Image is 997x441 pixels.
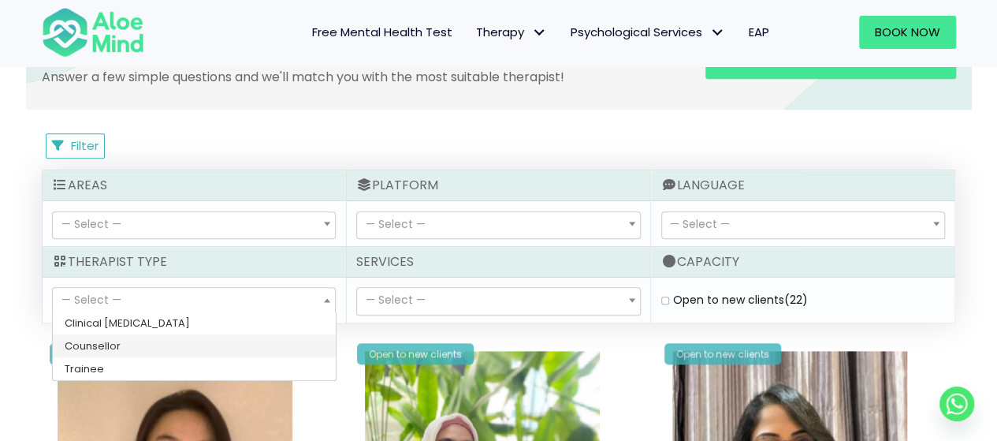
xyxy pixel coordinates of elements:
div: Services [347,247,650,278]
a: Free Mental Health Test [300,16,464,49]
span: Free Mental Health Test [312,24,452,40]
div: Areas [43,170,346,201]
div: Therapist Type [43,247,346,278]
img: Aloe mind Logo [42,6,144,58]
nav: Menu [165,16,781,49]
span: (22) [784,292,808,308]
span: — Select — [61,216,121,232]
div: Platform [347,170,650,201]
li: Counsellor [53,334,336,357]
span: Psychological Services: submenu [706,21,729,44]
span: — Select — [366,292,426,308]
p: Answer a few simple questions and we'll match you with the most suitable therapist! [42,68,682,86]
span: EAP [749,24,769,40]
span: Book Now [875,24,940,40]
span: Therapy: submenu [528,21,551,44]
span: Psychological Services [571,24,725,40]
a: Whatsapp [939,387,974,421]
label: Open to new clients [673,292,808,308]
span: — Select — [61,292,121,308]
li: Trainee [53,357,336,380]
a: Psychological ServicesPsychological Services: submenu [559,16,737,49]
a: TherapyTherapy: submenu [464,16,559,49]
div: Language [651,170,954,201]
div: Open to new clients [664,343,781,364]
span: — Select — [670,216,730,232]
a: Book Now [859,16,956,49]
span: Therapy [476,24,547,40]
li: Clinical [MEDICAL_DATA] [53,312,336,334]
span: — Select — [366,216,426,232]
button: Filter Listings [46,133,106,159]
div: Open to new clients [357,343,474,364]
div: Capacity [651,247,954,278]
a: EAP [737,16,781,49]
div: Open to new clients [50,343,166,364]
span: Filter [71,137,99,154]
